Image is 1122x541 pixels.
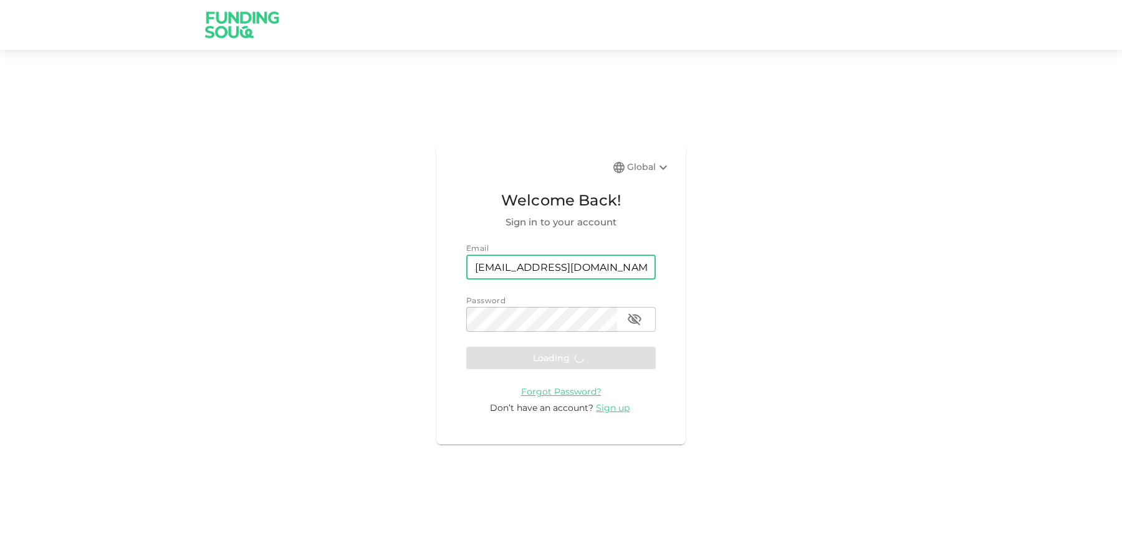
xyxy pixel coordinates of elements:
[466,215,656,230] span: Sign in to your account
[466,243,489,253] span: Email
[596,402,630,413] span: Sign up
[466,189,656,212] span: Welcome Back!
[490,402,593,413] span: Don’t have an account?
[627,160,671,175] div: Global
[466,296,506,305] span: Password
[466,255,656,280] input: email
[521,385,602,397] a: Forgot Password?
[466,307,617,332] input: password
